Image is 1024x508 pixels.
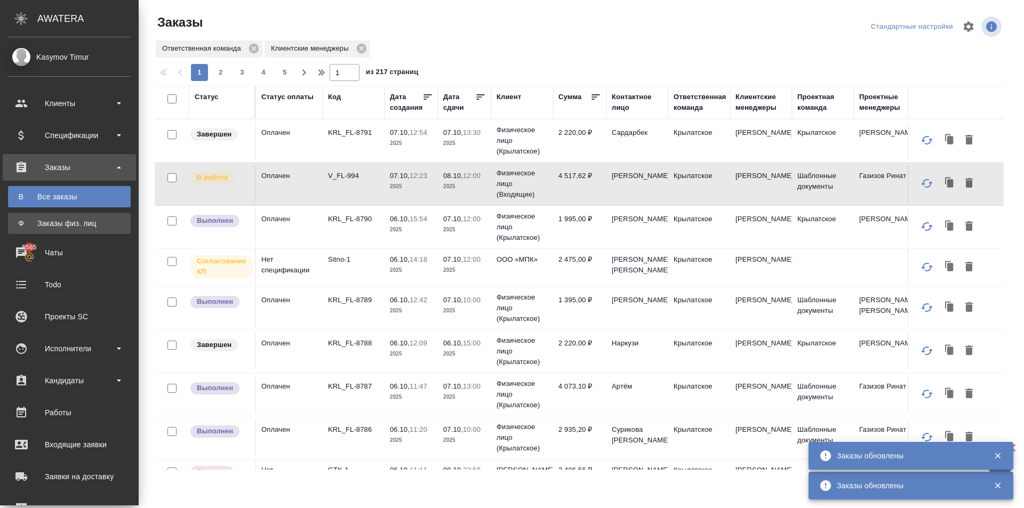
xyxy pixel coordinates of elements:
td: Оплачен [256,122,323,159]
p: 23:59 [463,466,481,474]
p: KRL_FL-8791 [328,127,379,138]
div: Входящие заявки [8,437,131,453]
td: Нет спецификации [256,249,323,286]
p: Завершен [197,340,231,350]
p: KRL_FL-8787 [328,381,379,392]
span: 4 [255,67,272,78]
div: Заказы физ. лиц [13,218,125,229]
p: Физическое лицо (Крылатское) [497,335,548,367]
div: Проекты SC [8,309,131,325]
button: 5 [276,64,293,81]
td: Шаблонные документы [792,376,854,413]
p: Выполнен [197,383,233,393]
div: Выставляет ПМ после принятия заказа от КМа [189,171,250,185]
p: 12:09 [410,339,427,347]
p: 2025 [443,349,486,359]
button: Клонировать [940,427,960,447]
td: Оплачен [256,165,323,203]
div: Заказы обновлены [837,480,978,491]
p: 2025 [390,305,433,316]
td: [PERSON_NAME] [PERSON_NAME] [854,289,916,327]
p: 11:47 [410,382,427,390]
a: Проекты SC [3,303,136,330]
td: Нет спецификации [256,459,323,497]
div: Проектная команда [797,92,849,113]
td: 2 220,00 ₽ [553,333,606,370]
button: Обновить [914,171,940,196]
p: 2025 [390,349,433,359]
button: Обновить [914,254,940,280]
button: Закрыть [987,481,1009,490]
p: GTK-1 [328,465,379,475]
p: 08.10, [443,466,463,474]
p: KRL_FL-8790 [328,214,379,224]
p: 06.10, [390,215,410,223]
td: [PERSON_NAME] [730,333,792,370]
p: 11:11 [410,466,427,474]
p: KRL_FL-8789 [328,295,379,305]
td: [PERSON_NAME] [PERSON_NAME] [606,249,668,286]
p: ООО «МПК» [497,254,548,265]
div: Все заказы [13,191,125,202]
p: 12:42 [410,296,427,304]
td: [PERSON_NAME] [606,289,668,327]
p: Ответственная команда [162,43,245,54]
td: [PERSON_NAME] [730,122,792,159]
td: Оплачен [256,376,323,413]
p: 06.10, [390,466,410,474]
div: Выставляет ПМ после сдачи и проведения начислений. Последний этап для ПМа [189,295,250,309]
button: Клонировать [940,216,960,237]
span: Посмотреть информацию [981,17,1004,37]
button: Обновить [914,295,940,320]
td: Оплачен [256,208,323,246]
a: Заявки на доставку [3,463,136,490]
p: Физическое лицо (Крылатское) [497,422,548,454]
span: из 217 страниц [366,66,418,81]
a: ФЗаказы физ. лиц [8,213,131,234]
button: Удалить [960,427,978,447]
td: Артём [606,376,668,413]
p: 07.10, [390,172,410,180]
td: Шаблонные документы [792,165,854,203]
div: Выставляет ПМ после сдачи и проведения начислений. Последний этап для ПМа [189,424,250,439]
span: Заказы [155,14,203,31]
div: Выставляет ПМ после сдачи и проведения начислений. Последний этап для ПМа [189,214,250,228]
td: Наркузи [606,333,668,370]
p: 12:54 [410,128,427,136]
span: 3 [234,67,251,78]
div: Ответственная команда [156,41,262,58]
td: Сурикова [PERSON_NAME] [606,419,668,456]
div: Статус [195,92,219,102]
div: Контактное лицо [612,92,663,113]
td: Крылатское [668,376,730,413]
p: KRL_FL-8788 [328,338,379,349]
button: Удалить [960,216,978,237]
p: 2025 [443,181,486,192]
p: 06.10, [390,296,410,304]
p: 12:00 [463,215,481,223]
td: [PERSON_NAME] [606,208,668,246]
td: Газизов Ринат [854,165,916,203]
td: [PERSON_NAME] [854,208,916,246]
td: Крылатское [668,122,730,159]
div: Клиентские менеджеры [735,92,787,113]
p: 2025 [390,265,433,276]
td: [PERSON_NAME] [730,419,792,456]
div: Выставляет КМ после отмены со стороны клиента. Если уже после запуска – КМ пишет ПМу про отмену, ... [189,465,250,479]
div: Дата создания [390,92,422,113]
p: 2025 [443,265,486,276]
div: Клиентские менеджеры [265,41,370,58]
td: Оплачен [256,419,323,456]
div: Дата сдачи [443,92,475,113]
button: Клонировать [940,257,960,277]
span: Настроить таблицу [956,14,981,39]
button: 2 [212,64,229,81]
p: Отменен [197,466,227,477]
a: Работы [3,399,136,426]
p: 12:00 [463,172,481,180]
p: Физическое лицо (Входящие) [497,168,548,200]
div: Кандидаты [8,373,131,389]
td: Крылатское [792,208,854,246]
p: 12:23 [410,172,427,180]
p: В работе [197,172,228,183]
